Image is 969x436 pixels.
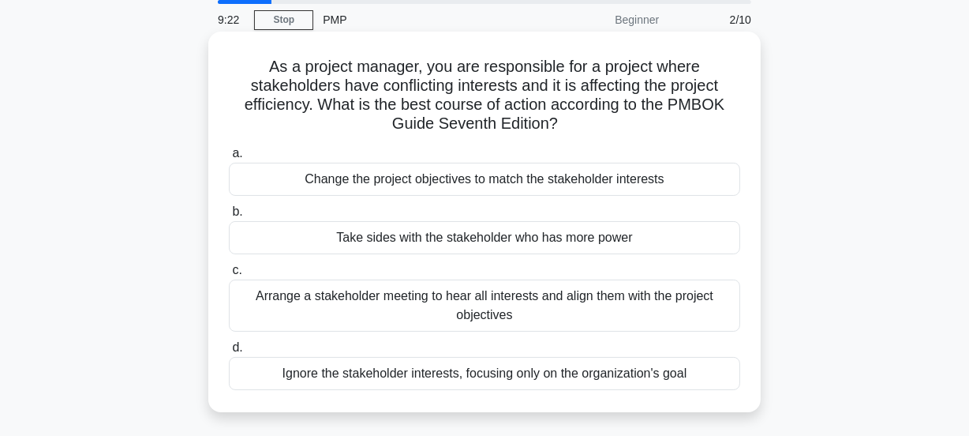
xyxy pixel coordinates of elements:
div: 2/10 [668,4,761,36]
div: Take sides with the stakeholder who has more power [229,221,740,254]
span: d. [232,340,242,354]
div: Beginner [530,4,668,36]
span: a. [232,146,242,160]
span: b. [232,205,242,218]
a: Stop [254,10,313,30]
span: c. [232,263,241,276]
div: Ignore the stakeholder interests, focusing only on the organization's goal [229,357,740,390]
div: Arrange a stakeholder meeting to hear all interests and align them with the project objectives [229,280,740,332]
div: PMP [313,4,530,36]
div: 9:22 [208,4,254,36]
h5: As a project manager, you are responsible for a project where stakeholders have conflicting inter... [227,57,742,134]
div: Change the project objectives to match the stakeholder interests [229,163,740,196]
